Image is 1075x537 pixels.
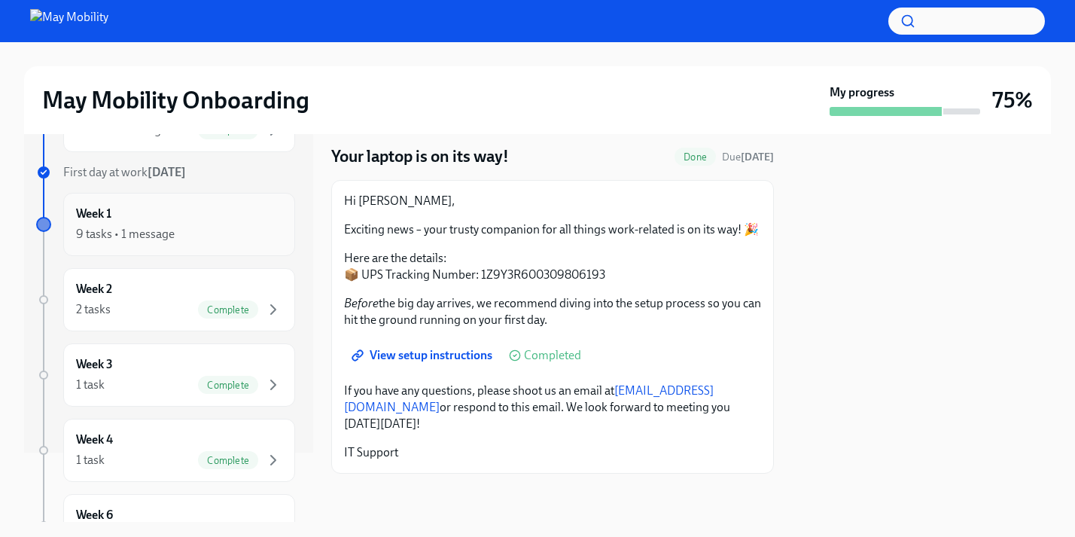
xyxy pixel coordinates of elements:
a: Week 22 tasksComplete [36,268,295,331]
h4: Your laptop is on its way! [331,145,509,168]
a: Week 19 tasks • 1 message [36,193,295,256]
h3: 75% [992,87,1033,114]
h6: Week 2 [76,281,112,297]
span: September 12th, 2025 09:00 [722,150,774,164]
span: Due [722,151,774,163]
span: Completed [524,349,581,362]
p: the big day arrives, we recommend diving into the setup process so you can hit the ground running... [344,295,761,328]
img: May Mobility [30,9,108,33]
strong: [DATE] [741,151,774,163]
strong: My progress [830,84,894,101]
p: IT Support [344,444,761,461]
strong: [DATE] [148,165,186,179]
span: Complete [198,304,258,316]
h6: Week 4 [76,432,113,448]
a: First day at work[DATE] [36,164,295,181]
span: Complete [198,455,258,466]
a: Week 31 taskComplete [36,343,295,407]
h6: Week 3 [76,356,113,373]
p: Hi [PERSON_NAME], [344,193,761,209]
p: If you have any questions, please shoot us an email at or respond to this email. We look forward ... [344,383,761,432]
div: 2 tasks [76,301,111,318]
span: Done [675,151,716,163]
h6: Week 1 [76,206,111,222]
span: Complete [198,380,258,391]
span: First day at work [63,165,186,179]
a: Week 41 taskComplete [36,419,295,482]
a: View setup instructions [344,340,503,371]
p: Here are the details: 📦 UPS Tracking Number: 1Z9Y3R600309806193 [344,250,761,283]
span: View setup instructions [355,348,492,363]
div: 1 task [76,452,105,468]
em: Before [344,296,379,310]
p: Exciting news – your trusty companion for all things work-related is on its way! 🎉 [344,221,761,238]
div: 1 task [76,377,105,393]
h6: Week 6 [76,507,113,523]
h2: May Mobility Onboarding [42,85,309,115]
div: 9 tasks • 1 message [76,226,175,243]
